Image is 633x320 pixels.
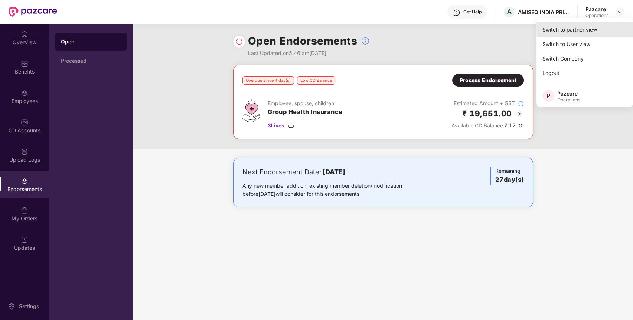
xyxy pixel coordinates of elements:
div: Operations [557,97,580,103]
img: svg+xml;base64,PHN2ZyBpZD0iU2V0dGluZy0yMHgyMCIgeG1sbnM9Imh0dHA6Ly93d3cudzMub3JnLzIwMDAvc3ZnIiB3aW... [8,303,15,310]
img: svg+xml;base64,PHN2ZyBpZD0iRW1wbG95ZWVzIiB4bWxucz0iaHR0cDovL3d3dy53My5vcmcvMjAwMC9zdmciIHdpZHRoPS... [21,89,28,97]
div: Last Updated on 5:46 am[DATE] [248,49,370,57]
div: ₹ 17.00 [451,122,524,130]
div: Switch to User view [536,37,633,51]
span: A [507,7,512,16]
div: Switch Company [536,51,633,66]
div: Employee, spouse, children [268,99,343,107]
div: Any new member addition, existing member deletion/modification before [DATE] will consider for th... [242,182,425,198]
div: Processed [61,58,121,64]
h3: 27 day(s) [495,175,524,185]
img: svg+xml;base64,PHN2ZyB4bWxucz0iaHR0cDovL3d3dy53My5vcmcvMjAwMC9zdmciIHdpZHRoPSI0Ny43MTQiIGhlaWdodD... [242,99,260,122]
span: Available CD Balance [451,122,503,129]
span: 3 Lives [268,122,284,130]
div: Settings [17,303,41,310]
img: svg+xml;base64,PHN2ZyBpZD0iQmVuZWZpdHMiIHhtbG5zPSJodHRwOi8vd3d3LnczLm9yZy8yMDAwL3N2ZyIgd2lkdGg9Ij... [21,60,28,67]
img: svg+xml;base64,PHN2ZyBpZD0iRHJvcGRvd24tMzJ4MzIiIHhtbG5zPSJodHRwOi8vd3d3LnczLm9yZy8yMDAwL3N2ZyIgd2... [617,9,623,15]
img: svg+xml;base64,PHN2ZyBpZD0iRW5kb3JzZW1lbnRzIiB4bWxucz0iaHR0cDovL3d3dy53My5vcmcvMjAwMC9zdmciIHdpZH... [21,177,28,185]
img: svg+xml;base64,PHN2ZyBpZD0iVXBsb2FkX0xvZ3MiIGRhdGEtbmFtZT0iVXBsb2FkIExvZ3MiIHhtbG5zPSJodHRwOi8vd3... [21,148,28,155]
div: Overdue since 4 day(s) [242,76,294,85]
div: Pazcare [557,90,580,97]
img: svg+xml;base64,PHN2ZyBpZD0iTXlfT3JkZXJzIiBkYXRhLW5hbWU9Ik15IE9yZGVycyIgeG1sbnM9Imh0dHA6Ly93d3cudz... [21,207,28,214]
img: svg+xml;base64,PHN2ZyBpZD0iQmFjay0yMHgyMCIgeG1sbnM9Imh0dHA6Ly93d3cudzMub3JnLzIwMDAvc3ZnIiB3aWR0aD... [515,109,524,118]
h3: Group Health Insurance [268,107,343,117]
span: P [546,91,550,100]
img: svg+xml;base64,PHN2ZyBpZD0iSW5mb18tXzMyeDMyIiBkYXRhLW5hbWU9IkluZm8gLSAzMngzMiIgeG1sbnM9Imh0dHA6Ly... [361,36,370,45]
img: svg+xml;base64,PHN2ZyBpZD0iVXBkYXRlZCIgeG1sbnM9Imh0dHA6Ly93d3cudzMub3JnLzIwMDAvc3ZnIiB3aWR0aD0iMj... [21,236,28,243]
h2: ₹ 19,651.00 [462,107,512,120]
b: [DATE] [323,168,345,176]
div: Open [61,38,121,45]
div: Low CD Balance [297,76,335,85]
img: svg+xml;base64,PHN2ZyBpZD0iQ0RfQWNjb3VudHMiIGRhdGEtbmFtZT0iQ0QgQWNjb3VudHMiIHhtbG5zPSJodHRwOi8vd3... [21,119,28,126]
img: svg+xml;base64,PHN2ZyBpZD0iRG93bmxvYWQtMzJ4MzIiIHhtbG5zPSJodHRwOi8vd3d3LnczLm9yZy8yMDAwL3N2ZyIgd2... [288,123,294,129]
div: Estimated Amount + GST [451,99,524,107]
img: New Pazcare Logo [9,7,57,17]
div: Operations [585,13,608,19]
div: Process Endorsement [460,76,516,84]
img: svg+xml;base64,PHN2ZyBpZD0iSG9tZSIgeG1sbnM9Imh0dHA6Ly93d3cudzMub3JnLzIwMDAvc3ZnIiB3aWR0aD0iMjAiIG... [21,30,28,38]
div: Logout [536,66,633,80]
h1: Open Endorsements [248,33,358,49]
div: Pazcare [585,6,608,13]
div: AMISEQ INDIA PRIVATE LIMITED [518,9,570,16]
img: svg+xml;base64,PHN2ZyBpZD0iUmVsb2FkLTMyeDMyIiB4bWxucz0iaHR0cDovL3d3dy53My5vcmcvMjAwMC9zdmciIHdpZH... [235,38,243,45]
div: Switch to partner view [536,22,633,37]
div: Get Help [463,9,482,15]
div: Next Endorsement Date: [242,167,425,177]
img: svg+xml;base64,PHN2ZyBpZD0iSW5mb18tXzMyeDMyIiBkYXRhLW5hbWU9IkluZm8gLSAzMngzMiIgeG1sbnM9Imh0dHA6Ly... [518,101,524,107]
div: Remaining [490,167,524,185]
img: svg+xml;base64,PHN2ZyBpZD0iSGVscC0zMngzMiIgeG1sbnM9Imh0dHA6Ly93d3cudzMub3JnLzIwMDAvc3ZnIiB3aWR0aD... [453,9,460,16]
